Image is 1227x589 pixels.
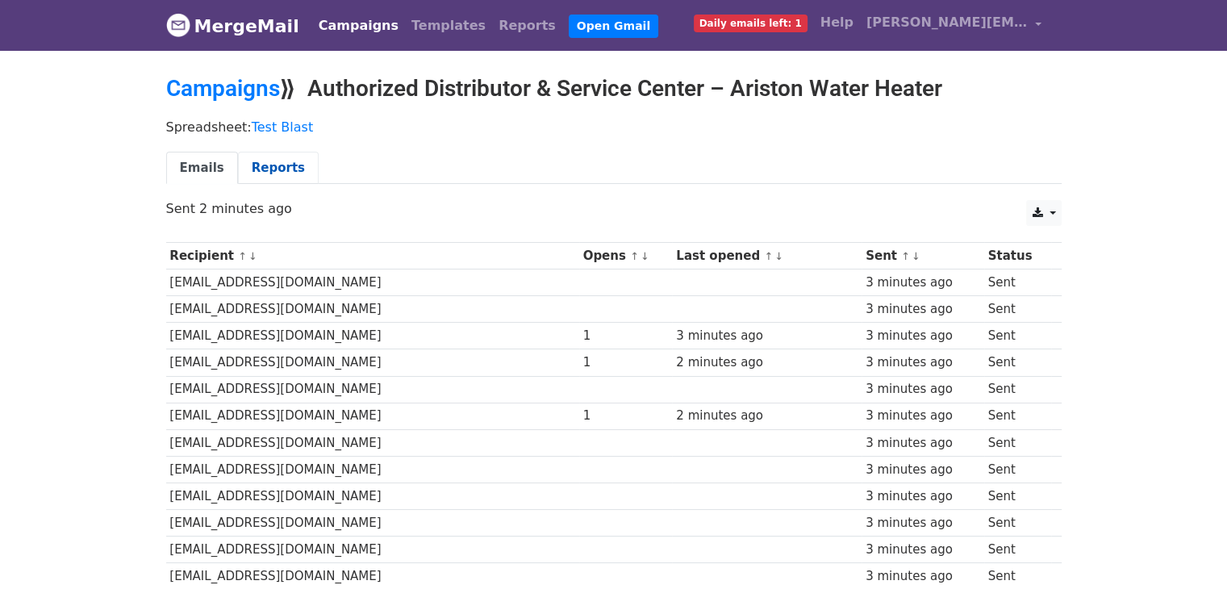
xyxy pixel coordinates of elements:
a: Campaigns [312,10,405,42]
div: 3 minutes ago [866,407,980,425]
a: Campaigns [166,75,280,102]
td: Sent [984,429,1051,456]
div: 3 minutes ago [866,327,980,345]
a: [PERSON_NAME][EMAIL_ADDRESS][DOMAIN_NAME] [860,6,1049,44]
div: 3 minutes ago [866,461,980,479]
td: [EMAIL_ADDRESS][DOMAIN_NAME] [166,269,579,296]
td: [EMAIL_ADDRESS][DOMAIN_NAME] [166,510,579,537]
div: 3 minutes ago [866,353,980,372]
td: Sent [984,482,1051,509]
a: ↑ [764,250,773,262]
div: 1 [583,353,669,372]
td: [EMAIL_ADDRESS][DOMAIN_NAME] [166,376,579,403]
a: ↓ [248,250,257,262]
div: 3 minutes ago [676,327,858,345]
td: Sent [984,537,1051,563]
a: MergeMail [166,9,299,43]
td: Sent [984,323,1051,349]
td: Sent [984,456,1051,482]
th: Status [984,243,1051,269]
iframe: Chat Widget [1146,512,1227,589]
div: 3 minutes ago [866,541,980,559]
th: Last opened [672,243,862,269]
a: Reports [492,10,562,42]
td: Sent [984,403,1051,429]
td: Sent [984,296,1051,323]
td: Sent [984,349,1051,376]
div: 2 minutes ago [676,407,858,425]
a: Templates [405,10,492,42]
a: Open Gmail [569,15,658,38]
div: 3 minutes ago [866,514,980,533]
p: Spreadsheet: [166,119,1062,136]
div: 3 minutes ago [866,274,980,292]
div: 1 [583,407,669,425]
th: Recipient [166,243,579,269]
a: ↓ [774,250,783,262]
div: 1 [583,327,669,345]
a: Test Blast [252,119,313,135]
td: [EMAIL_ADDRESS][DOMAIN_NAME] [166,429,579,456]
div: 2 minutes ago [676,353,858,372]
td: [EMAIL_ADDRESS][DOMAIN_NAME] [166,482,579,509]
td: [EMAIL_ADDRESS][DOMAIN_NAME] [166,403,579,429]
th: Opens [579,243,673,269]
a: ↓ [912,250,920,262]
a: ↑ [630,250,639,262]
a: ↑ [238,250,247,262]
p: Sent 2 minutes ago [166,200,1062,217]
a: ↑ [901,250,910,262]
img: MergeMail logo [166,13,190,37]
div: 3 minutes ago [866,487,980,506]
a: ↓ [641,250,649,262]
div: 3 minutes ago [866,434,980,453]
td: [EMAIL_ADDRESS][DOMAIN_NAME] [166,296,579,323]
h2: ⟫ Authorized Distributor & Service Center – Ariston Water Heater [166,75,1062,102]
div: 3 minutes ago [866,567,980,586]
a: Reports [238,152,319,185]
td: [EMAIL_ADDRESS][DOMAIN_NAME] [166,456,579,482]
td: Sent [984,376,1051,403]
td: [EMAIL_ADDRESS][DOMAIN_NAME] [166,349,579,376]
div: 3 minutes ago [866,300,980,319]
div: 3 minutes ago [866,380,980,399]
td: Sent [984,269,1051,296]
td: [EMAIL_ADDRESS][DOMAIN_NAME] [166,537,579,563]
span: [PERSON_NAME][EMAIL_ADDRESS][DOMAIN_NAME] [866,13,1028,32]
th: Sent [862,243,984,269]
a: Daily emails left: 1 [687,6,814,39]
td: [EMAIL_ADDRESS][DOMAIN_NAME] [166,323,579,349]
a: Help [814,6,860,39]
span: Daily emails left: 1 [694,15,808,32]
a: Emails [166,152,238,185]
td: Sent [984,510,1051,537]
